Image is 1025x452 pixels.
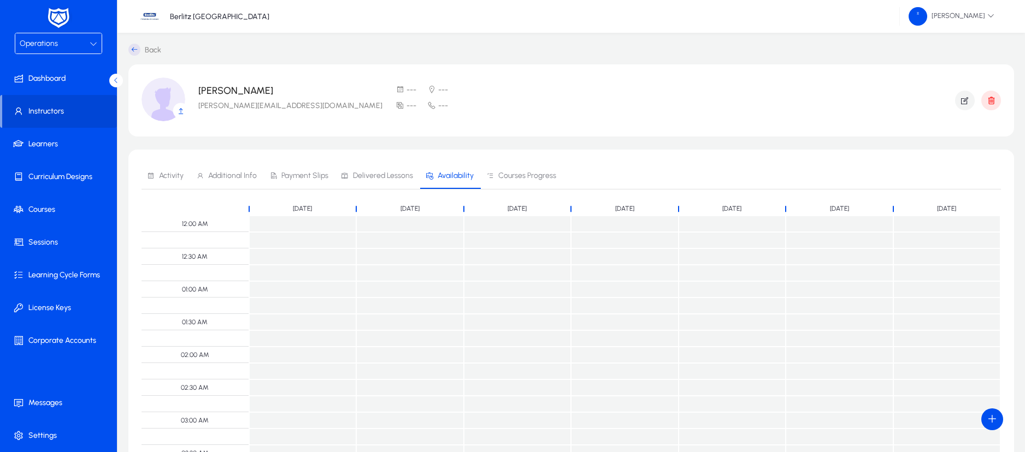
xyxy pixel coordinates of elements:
[142,281,249,298] td: 01:00 AM
[2,430,119,441] span: Settings
[45,7,72,29] img: white-logo.png
[2,270,119,281] span: Learning Cycle Forms
[2,324,119,357] a: Corporate Accounts
[2,193,119,226] a: Courses
[2,386,119,419] a: Messages
[128,44,161,56] a: Back
[2,259,119,292] a: Learning Cycle Forms
[2,139,119,150] span: Learners
[909,7,927,26] img: 58.png
[198,100,382,111] p: [PERSON_NAME][EMAIL_ADDRESS][DOMAIN_NAME]
[353,172,413,180] span: Delivered Lessons
[142,248,249,265] td: 12:30 AM
[498,172,556,180] span: Courses Progress
[2,292,119,324] a: License Keys
[142,216,249,232] td: 12:00 AM
[909,7,994,26] span: [PERSON_NAME]
[438,85,448,94] span: ---
[142,379,249,396] td: 02:30 AM
[142,412,249,429] td: 03:00 AM
[2,106,117,117] span: Instructors
[407,101,416,110] span: ---
[2,171,119,182] span: Curriculum Designs
[208,172,257,180] span: Additional Info
[2,73,119,84] span: Dashboard
[2,237,119,248] span: Sessions
[407,85,416,94] span: ---
[2,335,119,346] span: Corporate Accounts
[142,314,249,330] td: 01:30 AM
[2,204,119,215] span: Courses
[2,62,119,95] a: Dashboard
[786,203,893,216] th: [DATE]
[142,78,185,121] img: profile_image
[2,160,119,193] a: Curriculum Designs
[249,203,357,216] th: [DATE]
[159,172,184,180] span: Activity
[893,203,1001,216] th: [DATE]
[2,419,119,452] a: Settings
[170,12,269,21] p: Berlitz [GEOGRAPHIC_DATA]
[438,101,448,110] span: ---
[571,203,679,216] th: [DATE]
[356,203,464,216] th: [DATE]
[142,347,249,363] td: 02:00 AM
[2,128,119,160] a: Learners
[464,203,572,216] th: [DATE]
[2,302,119,313] span: License Keys
[900,7,1003,26] button: [PERSON_NAME]
[281,172,328,180] span: Payment Slips
[438,172,474,180] span: Availability
[139,6,160,27] img: 37.jpg
[20,39,58,48] span: Operations
[679,203,786,216] th: [DATE]
[2,397,119,408] span: Messages
[198,85,382,96] p: [PERSON_NAME]
[2,226,119,259] a: Sessions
